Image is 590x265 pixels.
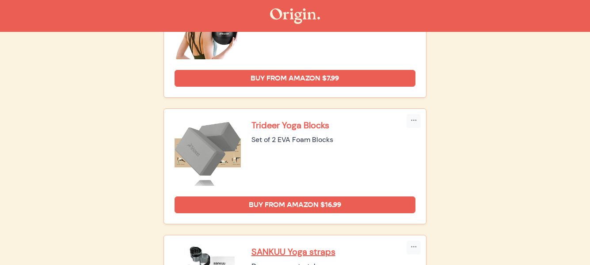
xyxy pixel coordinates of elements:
[251,134,416,145] div: Set of 2 EVA Foam Blocks
[175,119,241,186] img: Trideer Yoga Blocks
[251,119,416,131] a: Trideer Yoga Blocks
[175,196,416,213] a: Buy from Amazon $16.99
[175,70,416,87] a: Buy from Amazon $7.99
[251,246,416,257] a: SANKUU Yoga straps
[270,8,320,24] img: The Origin Shop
